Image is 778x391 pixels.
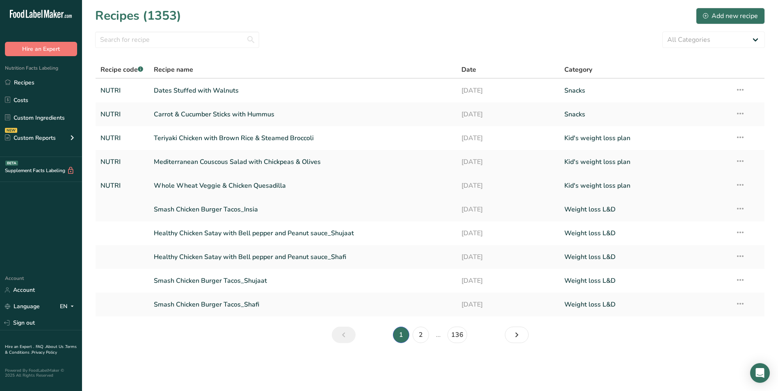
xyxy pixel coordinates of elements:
[5,344,77,355] a: Terms & Conditions .
[461,65,476,75] span: Date
[154,225,452,242] a: Healthy Chicken Satay with Bell pepper and Peanut sauce_Shujaat
[461,201,554,218] a: [DATE]
[564,130,726,147] a: Kid's weight loss plan
[60,302,77,311] div: EN
[100,82,144,99] a: NUTRI
[154,248,452,266] a: Healthy Chicken Satay with Bell pepper and Peanut sauce_Shafi
[564,82,726,99] a: Snacks
[100,106,144,123] a: NUTRI
[461,248,554,266] a: [DATE]
[461,272,554,289] a: [DATE]
[564,296,726,313] a: Weight loss L&D
[564,201,726,218] a: Weight loss L&D
[564,225,726,242] a: Weight loss L&D
[564,177,726,194] a: Kid's weight loss plan
[154,130,452,147] a: Teriyaki Chicken with Brown Rice & Steamed Broccoli
[154,272,452,289] a: Smash Chicken Burger Tacos_Shujaat
[461,153,554,170] a: [DATE]
[5,368,77,378] div: Powered By FoodLabelMaker © 2025 All Rights Reserved
[750,363,770,383] div: Open Intercom Messenger
[154,177,452,194] a: Whole Wheat Veggie & Chicken Quesadilla
[5,42,77,56] button: Hire an Expert
[505,327,529,343] a: Next page
[5,161,18,166] div: BETA
[95,7,181,25] h1: Recipes (1353)
[154,65,193,75] span: Recipe name
[32,350,57,355] a: Privacy Policy
[564,153,726,170] a: Kid's weight loss plan
[100,177,144,194] a: NUTRI
[564,248,726,266] a: Weight loss L&D
[461,296,554,313] a: [DATE]
[95,32,259,48] input: Search for recipe
[36,344,46,350] a: FAQ .
[5,128,17,133] div: NEW
[332,327,356,343] a: Previous page
[154,153,452,170] a: Mediterranean Couscous Salad with Chickpeas & Olives
[461,82,554,99] a: [DATE]
[100,130,144,147] a: NUTRI
[5,134,56,142] div: Custom Reports
[5,344,34,350] a: Hire an Expert .
[154,201,452,218] a: Smash Chicken Burger Tacos_Insia
[413,327,429,343] a: Page 2.
[564,65,592,75] span: Category
[461,106,554,123] a: [DATE]
[154,296,452,313] a: Smash Chicken Burger Tacos_Shafi
[564,272,726,289] a: Weight loss L&D
[461,130,554,147] a: [DATE]
[100,65,143,74] span: Recipe code
[5,299,40,314] a: Language
[696,8,765,24] button: Add new recipe
[100,153,144,170] a: NUTRI
[154,106,452,123] a: Carrot & Cucumber Sticks with Hummus
[154,82,452,99] a: Dates Stuffed with Walnuts
[447,327,467,343] a: Page 136.
[461,177,554,194] a: [DATE]
[564,106,726,123] a: Snacks
[46,344,65,350] a: About Us .
[703,11,758,21] div: Add new recipe
[461,225,554,242] a: [DATE]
